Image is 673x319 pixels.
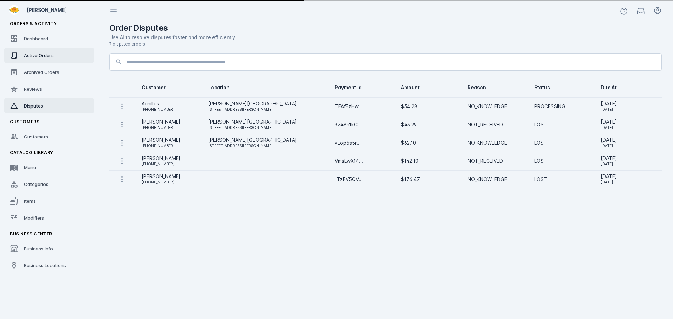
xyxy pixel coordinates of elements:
[142,84,166,91] div: Customer
[395,134,462,152] td: $62.10
[601,160,656,168] div: [DATE]
[395,152,462,170] td: $142.10
[4,129,94,144] a: Customers
[468,84,486,91] div: Reason
[24,165,36,170] span: Menu
[335,84,390,91] div: Payment Id
[601,154,656,162] div: [DATE]
[24,134,48,139] span: Customers
[24,263,66,268] span: Business Locations
[10,119,39,124] span: Customers
[4,64,94,80] a: Archived Orders
[534,84,550,91] div: Status
[335,84,362,91] div: Payment Id
[142,178,197,186] div: [PHONE_NUMBER]
[468,84,523,91] div: Reason
[462,170,529,188] td: NO_KNOWLEDGE
[109,22,168,34] h2: Order Disputes
[335,102,390,111] div: TFAfFzHw...
[601,136,656,144] div: [DATE]
[142,141,197,150] div: [PHONE_NUMBER]
[601,118,656,126] div: [DATE]
[142,154,197,162] div: [PERSON_NAME]
[142,160,197,168] div: [PHONE_NUMBER]
[10,21,57,26] span: Orders & Activity
[529,152,595,170] td: LOST
[142,118,197,126] div: [PERSON_NAME]
[401,84,420,91] div: Amount
[335,120,390,129] div: 3z48h1kC...
[335,139,390,147] div: vLop5s5r...
[24,36,48,41] span: Dashboard
[109,41,662,47] div: 7 disputed orders
[395,97,462,116] td: $34.28
[24,215,44,221] span: Modifiers
[4,193,94,209] a: Items
[534,84,590,91] div: Status
[601,99,656,108] div: [DATE]
[24,69,59,75] span: Archived Orders
[462,152,529,170] td: NOT_RECEIVED
[601,178,656,186] div: [DATE]
[4,258,94,273] a: Business Locations
[462,97,529,116] td: NO_KNOWLEDGE
[208,123,324,132] div: [STREET_ADDRESS][PERSON_NAME]
[395,170,462,188] td: $176.47
[401,84,456,91] div: Amount
[4,210,94,226] a: Modifiers
[4,31,94,46] a: Dashboard
[529,170,595,188] td: LOST
[208,84,324,91] div: Location
[142,136,197,144] div: [PERSON_NAME]
[10,231,52,236] span: Business Center
[208,155,324,164] div: ...
[529,134,595,152] td: LOST
[462,116,529,134] td: NOT_RECEIVED
[601,123,656,132] div: [DATE]
[601,84,617,91] div: Due At
[142,84,197,91] div: Customer
[601,105,656,113] div: [DATE]
[142,123,197,132] div: [PHONE_NUMBER]
[24,103,43,109] span: Disputes
[4,48,94,63] a: Active Orders
[208,105,324,113] div: [STREET_ADDRESS][PERSON_NAME]
[24,86,42,92] span: Reviews
[208,136,324,144] div: [PERSON_NAME][GEOGRAPHIC_DATA]
[208,174,324,182] div: ...
[529,116,595,134] td: LOST
[529,97,595,116] td: PROCESSING
[601,172,656,181] div: [DATE]
[208,141,324,150] div: [STREET_ADDRESS][PERSON_NAME]
[335,157,390,165] div: VmsLwX14...
[24,246,53,251] span: Business Info
[24,198,36,204] span: Items
[462,134,529,152] td: NO_KNOWLEDGE
[142,105,197,113] div: [PHONE_NUMBER]
[4,81,94,97] a: Reviews
[27,6,91,14] div: [PERSON_NAME]
[601,84,656,91] div: Due At
[142,99,197,108] div: Achilles
[208,118,324,126] div: [PERSON_NAME][GEOGRAPHIC_DATA]
[4,160,94,175] a: Menu
[142,172,197,181] div: [PERSON_NAME]
[109,34,662,41] div: Use AI to resolve disputes faster and more efficiently.
[395,116,462,134] td: $43.99
[208,84,230,91] div: Location
[24,181,48,187] span: Categories
[4,176,94,192] a: Categories
[335,175,390,183] div: LTzEV5QV...
[208,99,324,108] div: [PERSON_NAME][GEOGRAPHIC_DATA]
[601,141,656,150] div: [DATE]
[10,150,53,155] span: Catalog Library
[4,241,94,256] a: Business Info
[24,53,54,58] span: Active Orders
[4,98,94,113] a: Disputes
